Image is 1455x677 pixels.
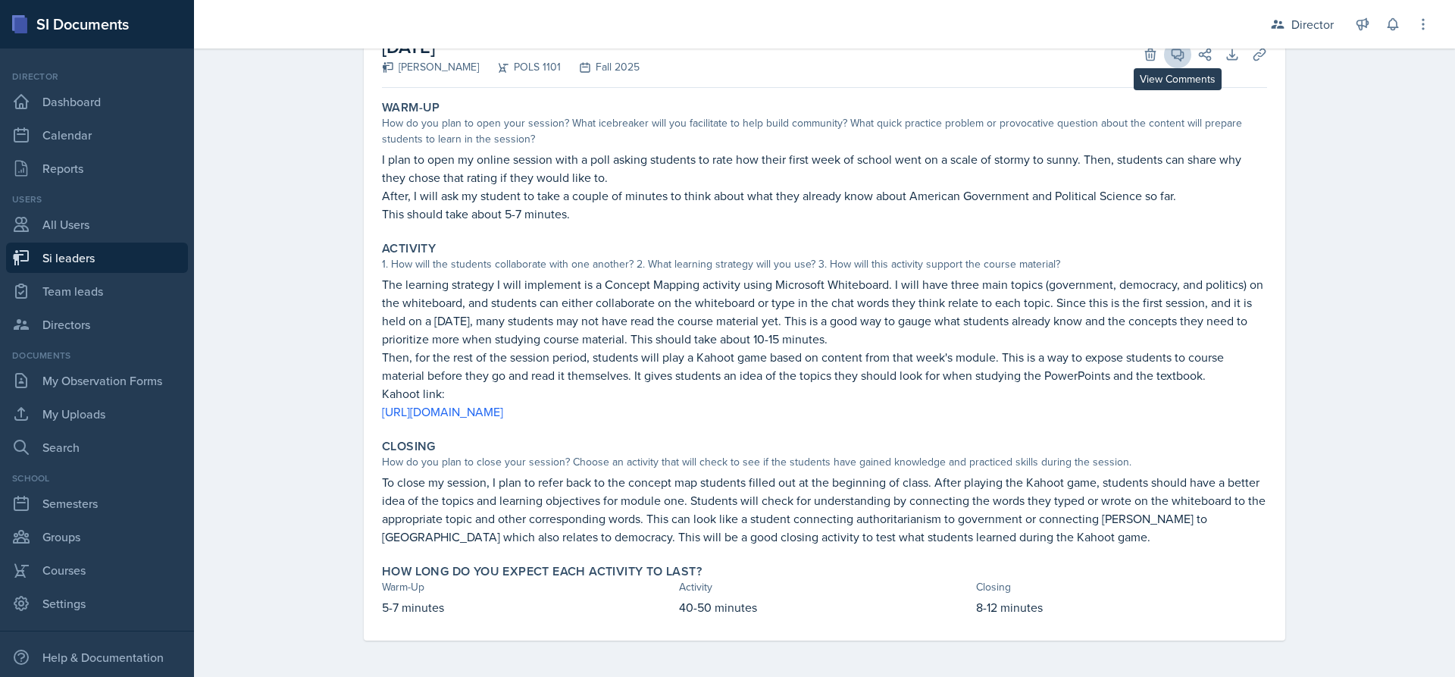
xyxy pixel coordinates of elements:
div: How do you plan to close your session? Choose an activity that will check to see if the students ... [382,454,1267,470]
a: Directors [6,309,188,340]
a: Calendar [6,120,188,150]
label: Activity [382,241,436,256]
div: Activity [679,579,970,595]
a: My Uploads [6,399,188,429]
div: Warm-Up [382,579,673,595]
button: View Comments [1164,41,1191,68]
div: Director [6,70,188,83]
div: School [6,472,188,485]
div: How do you plan to open your session? What icebreaker will you facilitate to help build community... [382,115,1267,147]
div: 1. How will the students collaborate with one another? 2. What learning strategy will you use? 3.... [382,256,1267,272]
div: Help & Documentation [6,642,188,672]
a: My Observation Forms [6,365,188,396]
a: All Users [6,209,188,240]
a: Settings [6,588,188,619]
p: Then, for the rest of the session period, students will play a Kahoot game based on content from ... [382,348,1267,384]
a: Semesters [6,488,188,519]
p: 8-12 minutes [976,598,1267,616]
a: Groups [6,522,188,552]
a: [URL][DOMAIN_NAME] [382,403,503,420]
a: Si leaders [6,243,188,273]
div: Documents [6,349,188,362]
p: The learning strategy I will implement is a Concept Mapping activity using Microsoft Whiteboard. ... [382,275,1267,348]
a: Reports [6,153,188,183]
label: Warm-Up [382,100,440,115]
p: 40-50 minutes [679,598,970,616]
p: Kahoot link: [382,384,1267,403]
label: Closing [382,439,436,454]
div: Director [1291,15,1334,33]
p: To close my session, I plan to refer back to the concept map students filled out at the beginning... [382,473,1267,546]
p: After, I will ask my student to take a couple of minutes to think about what they already know ab... [382,186,1267,205]
p: 5-7 minutes [382,598,673,616]
a: Team leads [6,276,188,306]
a: Search [6,432,188,462]
p: I plan to open my online session with a poll asking students to rate how their first week of scho... [382,150,1267,186]
a: Dashboard [6,86,188,117]
div: Closing [976,579,1267,595]
a: Courses [6,555,188,585]
div: [PERSON_NAME] [382,59,479,75]
div: Fall 2025 [561,59,640,75]
label: How long do you expect each activity to last? [382,564,702,579]
div: POLS 1101 [479,59,561,75]
div: Users [6,193,188,206]
p: This should take about 5-7 minutes. [382,205,1267,223]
